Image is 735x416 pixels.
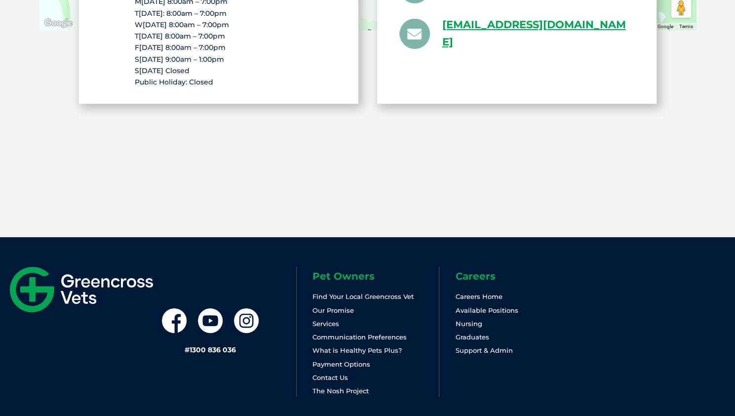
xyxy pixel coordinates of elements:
a: Careers Home [455,292,502,300]
h6: Pet Owners [312,271,439,281]
a: [EMAIL_ADDRESS][DOMAIN_NAME] [442,17,634,51]
a: Find Your Local Greencross Vet [312,292,414,300]
a: Communication Preferences [312,333,407,341]
a: Payment Options [312,360,370,368]
a: Our Promise [312,306,354,314]
a: The Nosh Project [312,387,369,395]
a: Graduates [455,333,489,341]
a: Available Positions [455,306,518,314]
a: What is Healthy Pets Plus? [312,346,402,354]
span: # [185,345,190,354]
a: Support & Admin [455,346,512,354]
a: Nursing [455,320,482,328]
a: #1300 836 036 [185,345,236,354]
a: Contact Us [312,374,348,381]
a: Services [312,320,339,328]
h6: Careers [455,271,582,281]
